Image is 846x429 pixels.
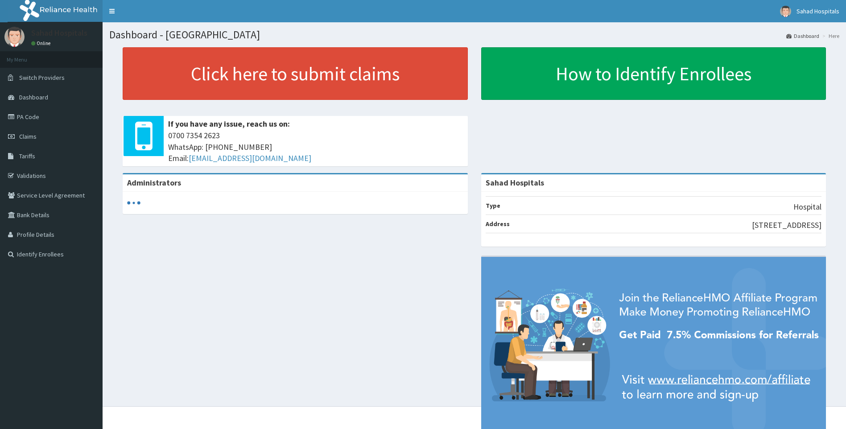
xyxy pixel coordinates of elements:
a: [EMAIL_ADDRESS][DOMAIN_NAME] [189,153,311,163]
b: Administrators [127,177,181,188]
p: [STREET_ADDRESS] [752,219,821,231]
img: User Image [4,27,25,47]
svg: audio-loading [127,196,140,210]
li: Here [820,32,839,40]
b: Address [486,220,510,228]
span: Claims [19,132,37,140]
span: Sahad Hospitals [796,7,839,15]
h1: Dashboard - [GEOGRAPHIC_DATA] [109,29,839,41]
span: 0700 7354 2623 WhatsApp: [PHONE_NUMBER] Email: [168,130,463,164]
p: Sahad Hospitals [31,29,87,37]
img: User Image [780,6,791,17]
b: If you have any issue, reach us on: [168,119,290,129]
a: How to Identify Enrollees [481,47,826,100]
a: Online [31,40,53,46]
span: Tariffs [19,152,35,160]
a: Dashboard [786,32,819,40]
span: Switch Providers [19,74,65,82]
strong: Sahad Hospitals [486,177,544,188]
b: Type [486,202,500,210]
span: Dashboard [19,93,48,101]
a: Click here to submit claims [123,47,468,100]
p: Hospital [793,201,821,213]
